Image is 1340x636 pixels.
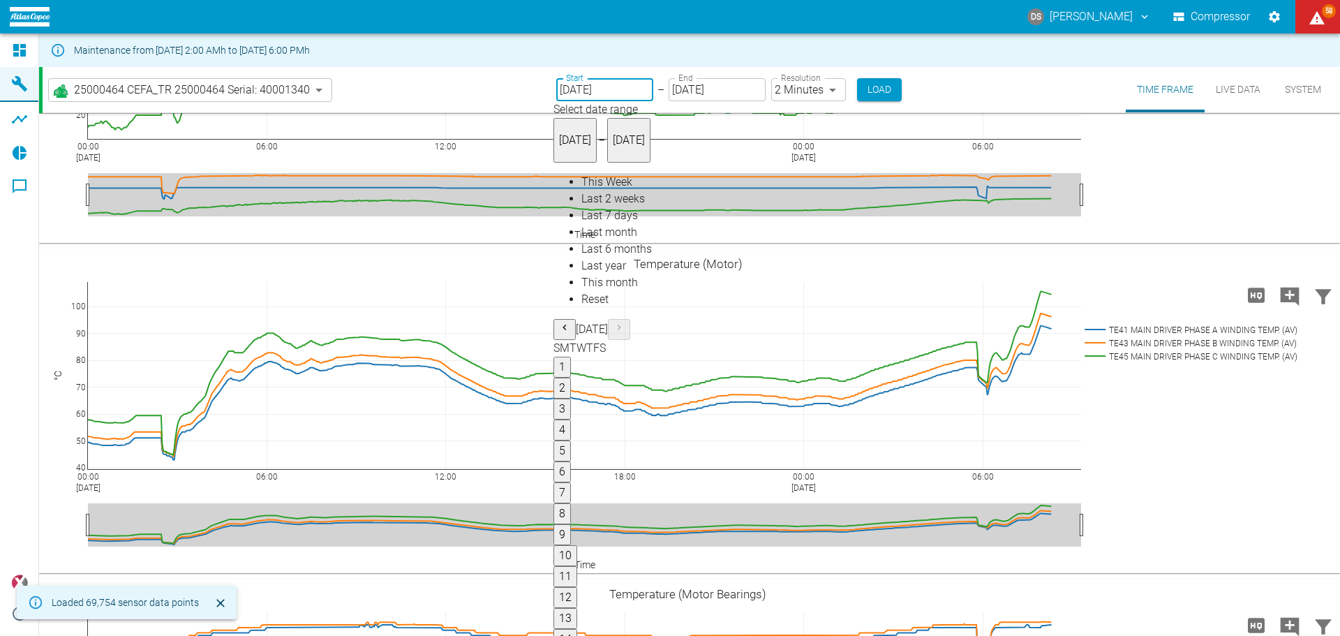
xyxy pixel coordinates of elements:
button: Compressor [1170,4,1253,29]
button: 3 [553,399,571,420]
span: Last 2 weeks [581,192,645,205]
span: This month [581,276,638,289]
span: Wednesday [576,341,586,355]
span: Last year [581,259,626,272]
button: daniel.schauer@atlascopco.com [1025,4,1153,29]
button: 11 [553,566,577,587]
button: Filter Chart Data [1306,277,1340,313]
button: 8 [553,503,571,524]
label: Resolution [781,72,820,84]
div: This month [581,274,652,291]
span: Thursday [586,341,593,355]
span: Sunday [553,341,560,355]
button: Previous month [553,319,576,340]
p: – [657,82,664,98]
a: 25000464 CEFA_TR 25000464 Serial: 40001340 [52,82,310,98]
div: Last 6 months [581,241,652,258]
button: Close [210,593,231,614]
span: Friday [593,341,600,355]
label: End [678,72,692,84]
button: [DATE] [607,118,650,163]
button: 7 [553,482,571,503]
span: Select date range [553,103,638,116]
button: System [1272,67,1334,112]
span: Reset [581,293,609,306]
div: Last month [581,224,652,241]
span: Monday [560,341,569,355]
span: [DATE] [576,323,608,336]
button: Time Frame [1126,67,1205,112]
span: Saturday [600,341,606,355]
button: 9 [553,524,571,545]
button: 4 [553,420,571,441]
div: Maintenance from [DATE] 2:00 AMh to [DATE] 6:00 PMh [74,38,310,63]
span: This Week [581,175,632,188]
span: [DATE] [613,133,645,147]
button: Load [857,78,902,101]
span: [DATE] [559,133,591,147]
button: 10 [553,545,577,566]
span: 25000464 CEFA_TR 25000464 Serial: 40001340 [74,82,310,98]
button: Live Data [1205,67,1272,112]
span: Last month [581,225,637,239]
img: logo [10,7,50,26]
button: 13 [553,608,577,629]
span: Load high Res [1239,618,1273,631]
button: 1 [553,357,571,378]
button: 6 [553,461,571,482]
span: Last 7 days [581,209,638,222]
button: Settings [1262,4,1287,29]
button: 12 [553,587,577,608]
div: Loaded 69,754 sensor data points [52,590,199,615]
span: Load high Res [1239,288,1273,301]
input: MM/DD/YYYY [669,78,766,101]
div: Reset [581,291,652,308]
div: Last 7 days [581,207,652,224]
img: Xplore Logo [11,575,28,591]
div: DS [1027,8,1044,25]
div: 2 Minutes [771,78,846,101]
button: 2 [553,378,571,399]
button: Add comment [1273,277,1306,313]
span: 58 [1322,4,1336,18]
button: [DATE] [553,118,597,163]
div: Last year [581,258,652,274]
span: Tuesday [569,341,576,355]
label: Start [566,72,583,84]
div: This Week [581,174,652,191]
h5: – [597,133,607,147]
button: 5 [553,441,571,461]
span: Last 6 months [581,242,652,256]
div: Last 2 weeks [581,191,652,207]
input: MM/DD/YYYY [556,78,653,101]
button: Next month [608,319,630,340]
